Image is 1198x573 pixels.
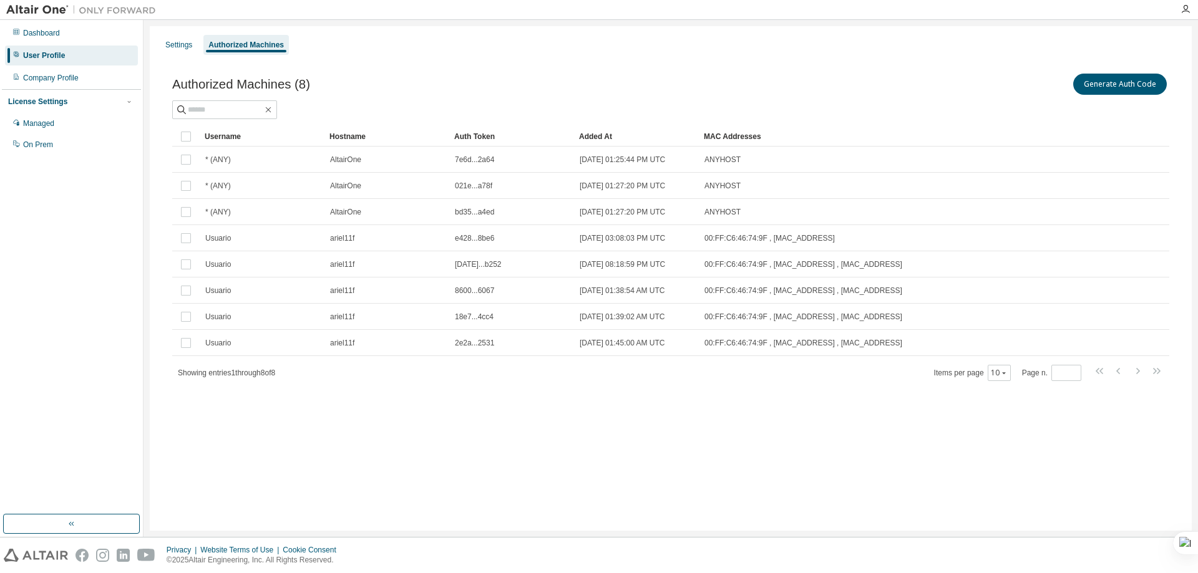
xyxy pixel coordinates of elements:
span: 18e7...4cc4 [455,312,494,322]
span: AltairOne [330,207,361,217]
img: Altair One [6,4,162,16]
div: Managed [23,118,54,128]
img: facebook.svg [75,549,89,562]
span: 00:FF:C6:46:74:9F , [MAC_ADDRESS] , [MAC_ADDRESS] [704,312,902,322]
div: Cookie Consent [283,545,343,555]
span: 00:FF:C6:46:74:9F , [MAC_ADDRESS] , [MAC_ADDRESS] [704,286,902,296]
p: © 2025 Altair Engineering, Inc. All Rights Reserved. [167,555,344,566]
div: Dashboard [23,28,60,38]
span: ariel11f [330,233,354,243]
span: bd35...a4ed [455,207,494,217]
span: [DATE] 08:18:59 PM UTC [580,259,665,269]
span: AltairOne [330,181,361,191]
span: Page n. [1022,365,1081,381]
span: ariel11f [330,338,354,348]
span: * (ANY) [205,181,231,191]
span: e428...8be6 [455,233,494,243]
span: Usuario [205,259,231,269]
div: License Settings [8,97,67,107]
span: 00:FF:C6:46:74:9F , [MAC_ADDRESS] , [MAC_ADDRESS] [704,259,902,269]
span: Usuario [205,312,231,322]
img: linkedin.svg [117,549,130,562]
div: Settings [165,40,192,50]
span: Usuario [205,338,231,348]
span: 00:FF:C6:46:74:9F , [MAC_ADDRESS] [704,233,835,243]
div: Website Terms of Use [200,545,283,555]
span: Usuario [205,286,231,296]
div: Auth Token [454,127,569,147]
span: 7e6d...2a64 [455,155,494,165]
span: [DATE] 01:27:20 PM UTC [580,181,665,191]
span: Showing entries 1 through 8 of 8 [178,368,275,377]
span: Usuario [205,233,231,243]
div: MAC Addresses [704,127,1038,147]
span: ANYHOST [704,181,741,191]
span: ariel11f [330,312,354,322]
span: 00:FF:C6:46:74:9F , [MAC_ADDRESS] , [MAC_ADDRESS] [704,338,902,348]
span: AltairOne [330,155,361,165]
div: On Prem [23,140,53,150]
div: Privacy [167,545,200,555]
span: * (ANY) [205,155,231,165]
span: * (ANY) [205,207,231,217]
span: ariel11f [330,259,354,269]
div: Hostname [329,127,444,147]
button: Generate Auth Code [1073,74,1167,95]
div: User Profile [23,51,65,60]
span: ANYHOST [704,155,741,165]
span: 2e2a...2531 [455,338,494,348]
span: ariel11f [330,286,354,296]
img: altair_logo.svg [4,549,68,562]
div: Company Profile [23,73,79,83]
img: instagram.svg [96,549,109,562]
span: [DATE] 01:45:00 AM UTC [580,338,665,348]
span: Items per page [934,365,1011,381]
span: [DATE] 03:08:03 PM UTC [580,233,665,243]
span: 021e...a78f [455,181,492,191]
span: ANYHOST [704,207,741,217]
div: Username [205,127,319,147]
span: Authorized Machines (8) [172,77,310,92]
span: [DATE] 01:25:44 PM UTC [580,155,665,165]
span: [DATE]...b252 [455,259,501,269]
button: 10 [991,368,1008,378]
span: 8600...6067 [455,286,494,296]
div: Added At [579,127,694,147]
span: [DATE] 01:27:20 PM UTC [580,207,665,217]
span: [DATE] 01:39:02 AM UTC [580,312,665,322]
span: [DATE] 01:38:54 AM UTC [580,286,665,296]
div: Authorized Machines [208,40,284,50]
img: youtube.svg [137,549,155,562]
